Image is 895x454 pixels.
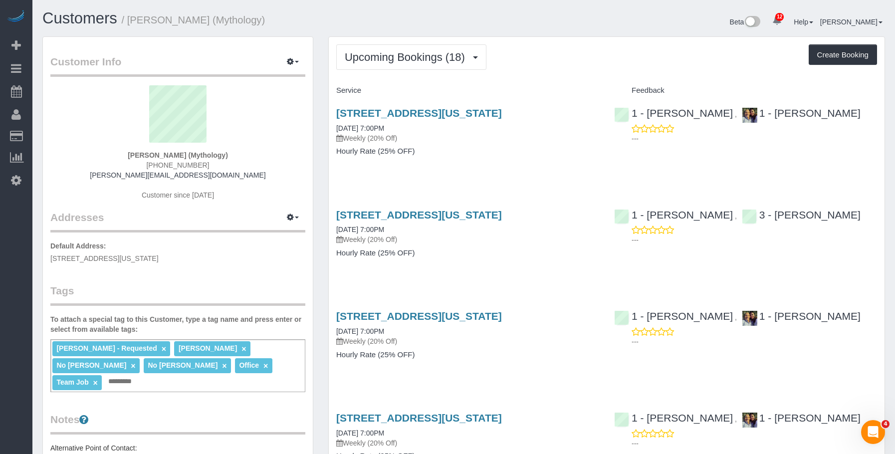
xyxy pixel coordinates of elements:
[632,235,877,245] p: ---
[730,18,761,26] a: Beta
[56,378,88,386] span: Team Job
[336,249,599,257] h4: Hourly Rate (25% OFF)
[56,344,157,352] span: [PERSON_NAME] - Requested
[179,344,237,352] span: [PERSON_NAME]
[775,13,784,21] span: 12
[239,361,259,369] span: Office
[336,327,384,335] a: [DATE] 7:00PM
[50,254,159,262] span: [STREET_ADDRESS][US_STATE]
[336,351,599,359] h4: Hourly Rate (25% OFF)
[336,438,599,448] p: Weekly (20% Off)
[93,379,98,387] a: ×
[50,54,305,77] legend: Customer Info
[42,9,117,27] a: Customers
[742,108,757,123] img: 1 - Xiomara Inga
[735,110,737,118] span: ,
[345,51,470,63] span: Upcoming Bookings (18)
[336,44,486,70] button: Upcoming Bookings (18)
[882,420,890,428] span: 4
[336,107,502,119] a: [STREET_ADDRESS][US_STATE]
[809,44,877,65] button: Create Booking
[735,415,737,423] span: ,
[614,107,733,119] a: 1 - [PERSON_NAME]
[263,362,268,370] a: ×
[50,241,106,251] label: Default Address:
[50,283,305,306] legend: Tags
[632,337,877,347] p: ---
[632,439,877,449] p: ---
[336,209,502,221] a: [STREET_ADDRESS][US_STATE]
[336,429,384,437] a: [DATE] 7:00PM
[50,314,305,334] label: To attach a special tag to this Customer, type a tag name and press enter or select from availabl...
[241,345,246,353] a: ×
[735,212,737,220] span: ,
[614,412,733,424] a: 1 - [PERSON_NAME]
[6,10,26,24] img: Automaid Logo
[128,151,228,159] strong: [PERSON_NAME] (Mythology)
[614,86,877,95] h4: Feedback
[820,18,883,26] a: [PERSON_NAME]
[336,310,502,322] a: [STREET_ADDRESS][US_STATE]
[742,107,861,119] a: 1 - [PERSON_NAME]
[222,362,226,370] a: ×
[122,14,265,25] small: / [PERSON_NAME] (Mythology)
[861,420,885,444] iframe: Intercom live chat
[794,18,813,26] a: Help
[742,413,757,428] img: 1 - Xiomara Inga
[336,124,384,132] a: [DATE] 7:00PM
[336,86,599,95] h4: Service
[336,133,599,143] p: Weekly (20% Off)
[148,361,218,369] span: No [PERSON_NAME]
[336,234,599,244] p: Weekly (20% Off)
[142,191,214,199] span: Customer since [DATE]
[742,311,757,326] img: 1 - Xiomara Inga
[632,134,877,144] p: ---
[742,209,861,221] a: 3 - [PERSON_NAME]
[742,412,861,424] a: 1 - [PERSON_NAME]
[735,313,737,321] span: ,
[162,345,166,353] a: ×
[744,16,760,29] img: New interface
[336,226,384,233] a: [DATE] 7:00PM
[336,147,599,156] h4: Hourly Rate (25% OFF)
[336,336,599,346] p: Weekly (20% Off)
[131,362,135,370] a: ×
[742,310,861,322] a: 1 - [PERSON_NAME]
[336,412,502,424] a: [STREET_ADDRESS][US_STATE]
[614,310,733,322] a: 1 - [PERSON_NAME]
[90,171,265,179] a: [PERSON_NAME][EMAIL_ADDRESS][DOMAIN_NAME]
[767,10,787,32] a: 12
[146,161,209,169] span: [PHONE_NUMBER]
[56,361,126,369] span: No [PERSON_NAME]
[50,412,305,435] legend: Notes
[614,209,733,221] a: 1 - [PERSON_NAME]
